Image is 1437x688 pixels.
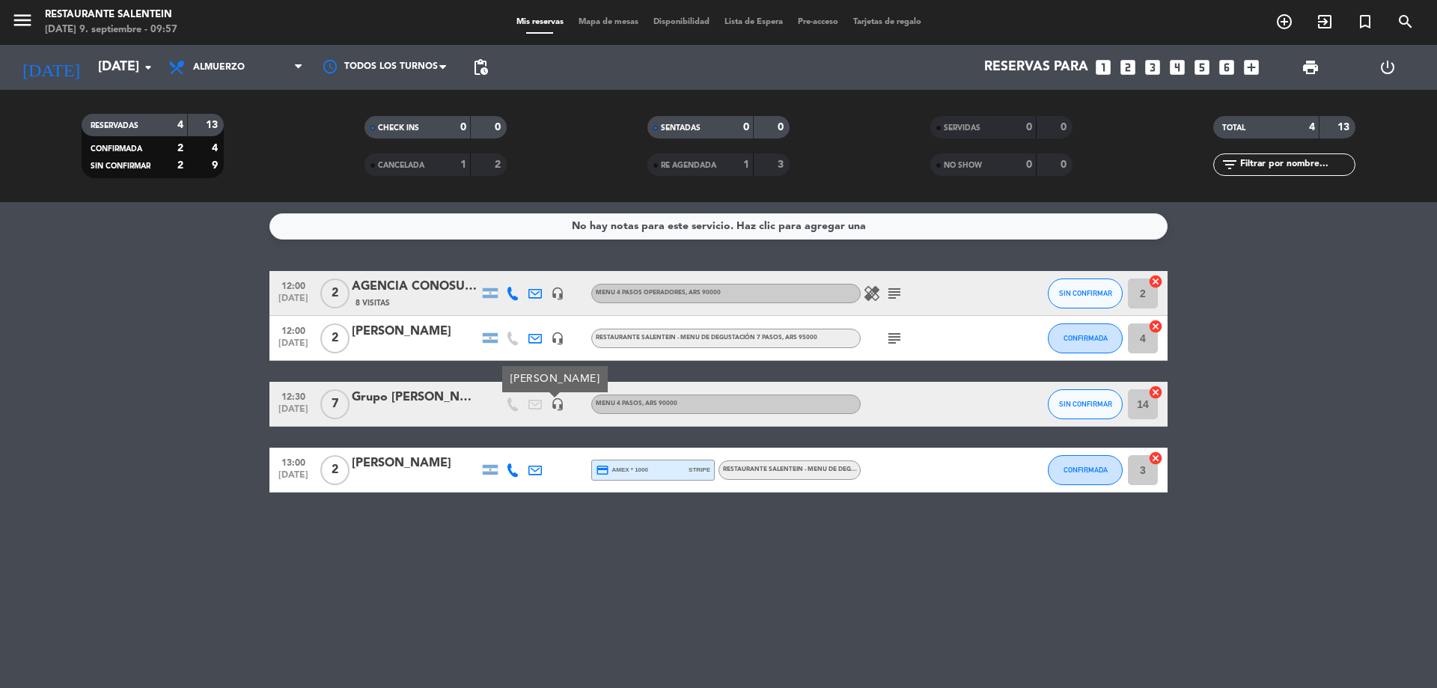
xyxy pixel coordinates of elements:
[509,18,571,26] span: Mis reservas
[790,18,846,26] span: Pre-acceso
[1168,58,1187,77] i: looks_4
[778,159,787,170] strong: 3
[1192,58,1212,77] i: looks_5
[352,322,479,341] div: [PERSON_NAME]
[1239,156,1355,173] input: Filtrar por nombre...
[352,454,479,473] div: [PERSON_NAME]
[460,159,466,170] strong: 1
[1221,156,1239,174] i: filter_list
[91,122,138,130] span: RESERVADAS
[1026,159,1032,170] strong: 0
[11,9,34,37] button: menu
[1148,319,1163,334] i: cancel
[686,290,721,296] span: , ARS 90000
[275,470,312,487] span: [DATE]
[1379,58,1397,76] i: power_settings_new
[1048,323,1123,353] button: CONFIRMADA
[206,120,221,130] strong: 13
[1048,455,1123,485] button: CONFIRMADA
[782,335,817,341] span: , ARS 95000
[1064,334,1108,342] span: CONFIRMADA
[275,338,312,356] span: [DATE]
[275,321,312,338] span: 12:00
[177,143,183,153] strong: 2
[320,455,350,485] span: 2
[495,159,504,170] strong: 2
[1302,58,1319,76] span: print
[642,401,677,407] span: , ARS 90000
[45,7,177,22] div: Restaurante Salentein
[1118,58,1138,77] i: looks_two
[1356,13,1374,31] i: turned_in_not
[212,160,221,171] strong: 9
[275,404,312,421] span: [DATE]
[1148,385,1163,400] i: cancel
[472,58,489,76] span: pending_actions
[661,124,701,132] span: SENTADAS
[1093,58,1113,77] i: looks_one
[1309,122,1315,133] strong: 4
[1217,58,1236,77] i: looks_6
[778,122,787,133] strong: 0
[1064,466,1108,474] span: CONFIRMADA
[1397,13,1415,31] i: search
[139,58,157,76] i: arrow_drop_down
[646,18,717,26] span: Disponibilidad
[596,463,648,477] span: amex * 1000
[356,297,390,309] span: 8 Visitas
[320,389,350,419] span: 7
[1148,274,1163,289] i: cancel
[551,398,564,411] i: headset_mic
[275,387,312,404] span: 12:30
[743,159,749,170] strong: 1
[551,332,564,345] i: headset_mic
[378,124,419,132] span: CHECK INS
[352,277,479,296] div: AGENCIA CONOSUR (SUSI)
[352,388,479,407] div: Grupo [PERSON_NAME]
[885,329,903,347] i: subject
[378,162,424,169] span: CANCELADA
[571,18,646,26] span: Mapa de mesas
[275,276,312,293] span: 12:00
[177,160,183,171] strong: 2
[1337,122,1352,133] strong: 13
[689,465,710,475] span: stripe
[596,463,609,477] i: credit_card
[551,287,564,300] i: headset_mic
[275,293,312,311] span: [DATE]
[596,335,817,341] span: RESTAURANTE SALENTEIN - Menu de Degustación 7 pasos
[320,278,350,308] span: 2
[91,145,142,153] span: CONFIRMADA
[1242,58,1261,77] i: add_box
[495,122,504,133] strong: 0
[596,401,677,407] span: Menu 4 pasos
[1059,289,1112,297] span: SIN CONFIRMAR
[743,122,749,133] strong: 0
[1349,45,1426,90] div: LOG OUT
[212,143,221,153] strong: 4
[1026,122,1032,133] strong: 0
[1061,122,1070,133] strong: 0
[1048,278,1123,308] button: SIN CONFIRMAR
[944,124,980,132] span: SERVIDAS
[91,162,150,170] span: SIN CONFIRMAR
[177,120,183,130] strong: 4
[502,366,608,392] div: [PERSON_NAME]
[984,60,1088,75] span: Reservas para
[717,18,790,26] span: Lista de Espera
[11,9,34,31] i: menu
[661,162,716,169] span: RE AGENDADA
[1148,451,1163,466] i: cancel
[846,18,929,26] span: Tarjetas de regalo
[320,323,350,353] span: 2
[572,218,866,235] div: No hay notas para este servicio. Haz clic para agregar una
[460,122,466,133] strong: 0
[885,284,903,302] i: subject
[596,290,721,296] span: Menu 4 pasos operadores
[1222,124,1245,132] span: TOTAL
[863,284,881,302] i: healing
[1143,58,1162,77] i: looks_3
[1275,13,1293,31] i: add_circle_outline
[1059,400,1112,408] span: SIN CONFIRMAR
[944,162,982,169] span: NO SHOW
